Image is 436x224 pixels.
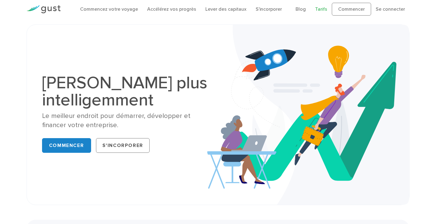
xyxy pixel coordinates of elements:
a: S'incorporer [256,6,282,12]
a: S'incorporer [96,138,150,153]
font: S'incorporer [102,142,143,149]
a: Lever des capitaux [205,6,246,12]
a: Accélérez vos progrès [147,6,196,12]
a: Blog [296,6,306,12]
img: Logo Gust [27,5,61,13]
a: Commencez votre voyage [80,6,138,12]
font: Commencer [338,6,365,12]
a: Tarifs [315,6,327,12]
a: Commencer [42,138,91,153]
font: [PERSON_NAME] plus intelligemment [42,73,207,110]
img: Héros des startups plus intelligentes [207,25,409,205]
a: Commencer [332,3,371,16]
font: Le meilleur endroit pour démarrer, développer et financer votre entreprise. [42,112,190,129]
a: Se connecter [376,6,405,12]
font: Commencer [49,142,84,149]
